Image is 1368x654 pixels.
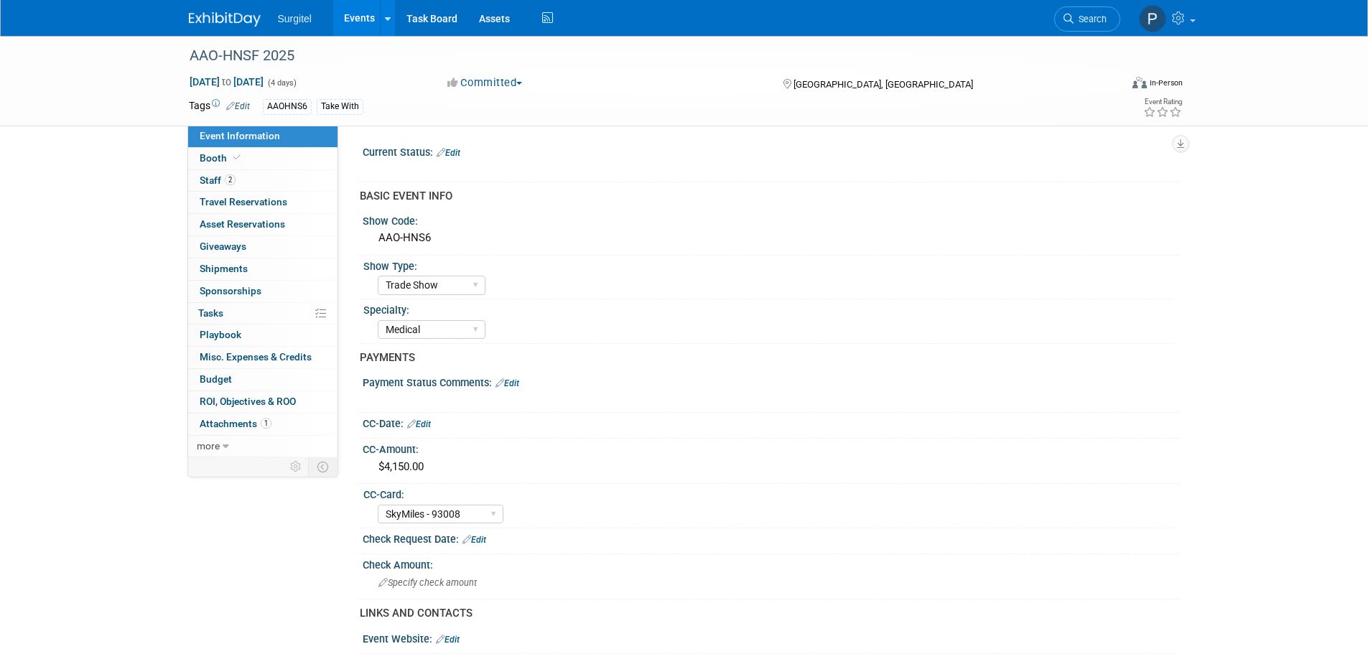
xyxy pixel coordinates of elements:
[185,43,1099,69] div: AAO-HNSF 2025
[1054,6,1120,32] a: Search
[188,369,338,391] a: Budget
[200,396,296,407] span: ROI, Objectives & ROO
[363,210,1180,228] div: Show Code:
[363,372,1180,391] div: Payment Status Comments:
[200,329,241,340] span: Playbook
[225,174,236,185] span: 2
[317,99,363,114] div: Take With
[1036,75,1183,96] div: Event Format
[263,99,312,114] div: AAOHNS6
[200,263,248,274] span: Shipments
[198,307,223,319] span: Tasks
[363,413,1180,431] div: CC-Date:
[261,418,271,429] span: 1
[378,577,477,588] span: Specify check amount
[200,285,261,296] span: Sponsorships
[188,414,338,435] a: Attachments1
[1139,5,1166,32] img: Paul Wisniewski
[200,130,280,141] span: Event Information
[794,79,973,90] span: [GEOGRAPHIC_DATA], [GEOGRAPHIC_DATA]
[189,12,261,27] img: ExhibitDay
[462,535,486,545] a: Edit
[363,141,1180,160] div: Current Status:
[442,75,528,90] button: Committed
[284,457,309,476] td: Personalize Event Tab Strip
[200,196,287,207] span: Travel Reservations
[363,299,1173,317] div: Specialty:
[363,439,1180,457] div: CC-Amount:
[220,76,233,88] span: to
[1149,78,1183,88] div: In-Person
[363,554,1180,572] div: Check Amount:
[266,78,297,88] span: (4 days)
[373,456,1169,478] div: $4,150.00
[308,457,338,476] td: Toggle Event Tabs
[233,154,241,162] i: Booth reservation complete
[188,391,338,413] a: ROI, Objectives & ROO
[200,174,236,186] span: Staff
[188,214,338,235] a: Asset Reservations
[278,13,312,24] span: Surgitel
[1074,14,1107,24] span: Search
[188,236,338,258] a: Giveaways
[1143,98,1182,106] div: Event Rating
[436,635,460,645] a: Edit
[200,351,312,363] span: Misc. Expenses & Credits
[373,227,1169,249] div: AAO-HNS6
[1132,77,1147,88] img: Format-Inperson.png
[200,373,232,385] span: Budget
[360,606,1169,621] div: LINKS AND CONTACTS
[360,189,1169,204] div: BASIC EVENT INFO
[188,126,338,147] a: Event Information
[200,240,246,252] span: Giveaways
[407,419,431,429] a: Edit
[200,218,285,230] span: Asset Reservations
[188,281,338,302] a: Sponsorships
[188,436,338,457] a: more
[188,303,338,324] a: Tasks
[363,256,1173,274] div: Show Type:
[363,484,1173,502] div: CC-Card:
[437,148,460,158] a: Edit
[226,101,250,111] a: Edit
[189,75,264,88] span: [DATE] [DATE]
[360,350,1169,365] div: PAYMENTS
[188,258,338,280] a: Shipments
[188,170,338,192] a: Staff2
[197,440,220,452] span: more
[188,148,338,169] a: Booth
[200,152,243,164] span: Booth
[363,528,1180,547] div: Check Request Date:
[188,324,338,346] a: Playbook
[189,98,250,115] td: Tags
[363,628,1180,647] div: Event Website:
[188,192,338,213] a: Travel Reservations
[188,347,338,368] a: Misc. Expenses & Credits
[495,378,519,388] a: Edit
[200,418,271,429] span: Attachments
